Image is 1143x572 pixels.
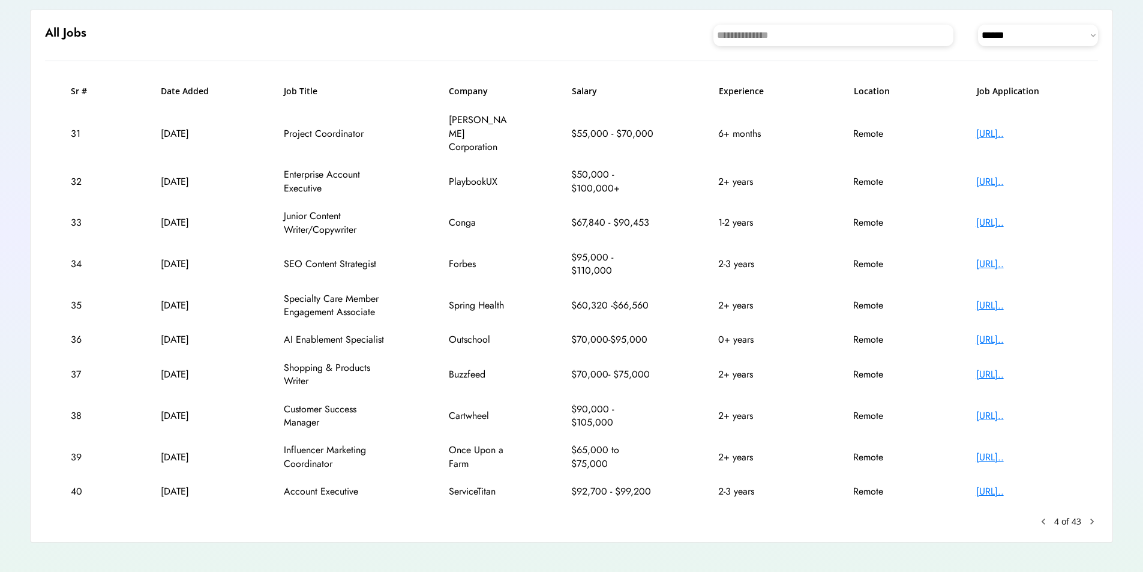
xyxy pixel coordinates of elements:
h6: Location [854,85,914,97]
div: [DATE] [161,451,221,464]
div: $55,000 - $70,000 [571,127,655,140]
h6: Date Added [161,85,221,97]
button: chevron_right [1086,516,1098,528]
div: PlaybookUX [449,175,509,188]
div: Outschool [449,333,509,346]
div: [DATE] [161,216,221,229]
div: Once Upon a Farm [449,444,509,471]
div: Remote [853,216,913,229]
div: [DATE] [161,368,221,381]
div: SEO Content Strategist [284,257,386,271]
button: keyboard_arrow_left [1037,516,1049,528]
h6: Sr # [71,85,98,97]
div: $60,320 -$66,560 [571,299,655,312]
div: [URL].. [976,368,1072,381]
div: $67,840 - $90,453 [571,216,655,229]
div: [URL].. [976,451,1072,464]
div: [DATE] [161,333,221,346]
div: 2+ years [718,451,790,464]
div: AI Enablement Specialist [284,333,386,346]
div: 34 [71,257,98,271]
div: [PERSON_NAME] Corporation [449,113,509,154]
div: 40 [71,485,98,498]
div: [DATE] [161,299,221,312]
div: Cartwheel [449,409,509,423]
div: [DATE] [161,127,221,140]
div: $50,000 - $100,000+ [571,168,655,195]
div: Customer Success Manager [284,403,386,430]
h6: Company [449,85,509,97]
div: Remote [853,333,913,346]
div: Conga [449,216,509,229]
div: Remote [853,485,913,498]
div: 31 [71,127,98,140]
div: Remote [853,127,913,140]
div: [URL].. [976,409,1072,423]
div: Account Executive [284,485,386,498]
div: $70,000-$95,000 [571,333,655,346]
div: [DATE] [161,485,221,498]
div: 0+ years [718,333,790,346]
div: Spring Health [449,299,509,312]
h6: All Jobs [45,25,86,41]
div: Enterprise Account Executive [284,168,386,195]
div: [URL].. [976,127,1072,140]
div: Remote [853,175,913,188]
div: 2+ years [718,368,790,381]
div: 36 [71,333,98,346]
div: Remote [853,368,913,381]
div: [DATE] [161,257,221,271]
div: 2+ years [718,175,790,188]
div: 37 [71,368,98,381]
div: 4 of 43 [1054,516,1081,528]
div: Junior Content Writer/Copywriter [284,209,386,236]
div: [URL].. [976,175,1072,188]
div: Remote [853,299,913,312]
div: Shopping & Products Writer [284,361,386,388]
div: Buzzfeed [449,368,509,381]
div: [URL].. [976,333,1072,346]
div: Specialty Care Member Engagement Associate [284,292,386,319]
div: 38 [71,409,98,423]
div: Remote [853,257,913,271]
div: Remote [853,451,913,464]
h6: Job Application [977,85,1073,97]
h6: Job Title [284,85,317,97]
div: 2+ years [718,409,790,423]
div: 33 [71,216,98,229]
div: Remote [853,409,913,423]
div: [URL].. [976,485,1072,498]
h6: Salary [572,85,656,97]
div: [URL].. [976,299,1072,312]
div: 32 [71,175,98,188]
div: [URL].. [976,257,1072,271]
div: Project Coordinator [284,127,386,140]
div: $65,000 to $75,000 [571,444,655,471]
div: $92,700 - $99,200 [571,485,655,498]
div: 39 [71,451,98,464]
h6: Experience [719,85,791,97]
div: 2+ years [718,299,790,312]
div: [DATE] [161,409,221,423]
div: $95,000 - $110,000 [571,251,655,278]
div: 2-3 years [718,485,790,498]
div: 1-2 years [718,216,790,229]
div: $70,000- $75,000 [571,368,655,381]
div: 35 [71,299,98,312]
div: 2-3 years [718,257,790,271]
div: [URL].. [976,216,1072,229]
div: 6+ months [718,127,790,140]
div: $90,000 - $105,000 [571,403,655,430]
div: Forbes [449,257,509,271]
div: Influencer Marketing Coordinator [284,444,386,471]
div: ServiceTitan [449,485,509,498]
div: [DATE] [161,175,221,188]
